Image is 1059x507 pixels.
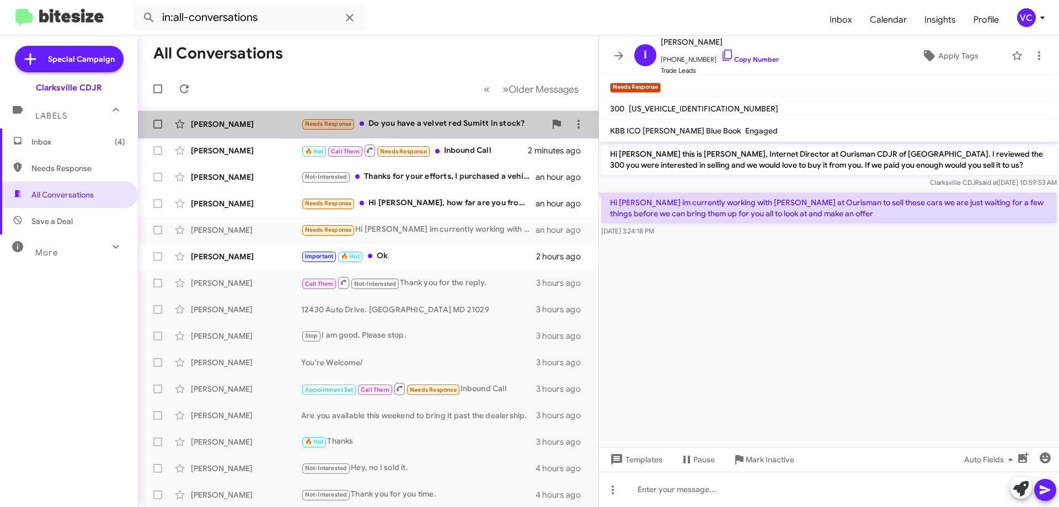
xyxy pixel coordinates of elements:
div: [PERSON_NAME] [191,277,301,289]
div: 3 hours ago [536,304,590,315]
button: VC [1008,8,1047,27]
div: Thank you for the reply. [301,276,536,290]
span: » [502,82,509,96]
h1: All Conversations [153,45,283,62]
span: Not-Interested [305,465,347,472]
div: an hour ago [536,198,590,209]
span: Auto Fields [964,450,1017,469]
div: 3 hours ago [536,383,590,394]
span: Special Campaign [48,54,115,65]
span: Templates [608,450,662,469]
button: Next [496,78,585,100]
span: Apply Tags [938,46,978,66]
button: Auto Fields [955,450,1026,469]
span: Mark Inactive [746,450,794,469]
span: Pause [693,450,715,469]
div: Thanks for your efforts, I purchased a vehicle and no longer am shopping [301,170,536,183]
div: Hi [PERSON_NAME], how far are you from [GEOGRAPHIC_DATA]? [301,197,536,210]
span: Stop [305,332,318,339]
span: All Conversations [31,189,94,200]
span: Needs Response [380,148,427,155]
span: Needs Response [410,386,457,393]
span: Call Them [305,280,334,287]
span: 🔥 Hot [305,148,324,155]
div: 3 hours ago [536,357,590,368]
div: [PERSON_NAME] [191,304,301,315]
span: Save a Deal [31,216,73,227]
span: Engaged [745,126,778,136]
span: [US_VEHICLE_IDENTIFICATION_NUMBER] [629,104,778,114]
span: Not-Interested [305,173,347,180]
p: Hi [PERSON_NAME] this is [PERSON_NAME], Internet Director at Ourisman CDJR of [GEOGRAPHIC_DATA]. ... [601,144,1057,175]
span: [DATE] 3:24:18 PM [601,227,654,235]
div: You're Welcome/ [301,357,536,368]
span: said at [979,178,998,186]
div: [PERSON_NAME] [191,198,301,209]
span: [PERSON_NAME] [661,35,779,49]
div: 3 hours ago [536,436,590,447]
button: Pause [671,450,724,469]
div: 2 minutes ago [528,145,590,156]
div: [PERSON_NAME] [191,251,301,262]
a: Special Campaign [15,46,124,72]
span: Profile [965,4,1008,36]
div: I am good. Please stop. [301,329,536,342]
div: [PERSON_NAME] [191,489,301,500]
input: Search [133,4,365,31]
div: [PERSON_NAME] [191,383,301,394]
button: Apply Tags [893,46,1006,66]
div: Thank you for you time. [301,488,536,501]
div: 2 hours ago [536,251,590,262]
span: (4) [115,136,125,147]
div: 3 hours ago [536,277,590,289]
div: Inbound Call [301,143,528,157]
span: Needs Response [305,226,352,233]
small: Needs Response [610,83,661,93]
div: Thanks [301,435,536,448]
span: Call Them [361,386,389,393]
span: 🔥 Hot [341,253,360,260]
div: an hour ago [536,172,590,183]
div: [PERSON_NAME] [191,225,301,236]
span: Needs Response [305,200,352,207]
div: Ok [301,250,536,263]
button: Previous [477,78,496,100]
div: 3 hours ago [536,330,590,341]
div: Do you have a velvet red Sumitt in stock? [301,118,545,130]
span: Important [305,253,334,260]
a: Calendar [861,4,916,36]
nav: Page navigation example [478,78,585,100]
a: Inbox [821,4,861,36]
div: 4 hours ago [536,463,590,474]
span: Not-Interested [354,280,397,287]
div: Hey, no I sold it. [301,462,536,474]
span: I [644,46,647,64]
span: [PHONE_NUMBER] [661,49,779,65]
span: « [484,82,490,96]
div: an hour ago [536,225,590,236]
span: Needs Response [305,120,352,127]
div: VC [1017,8,1036,27]
div: [PERSON_NAME] [191,330,301,341]
div: [PERSON_NAME] [191,436,301,447]
div: [PERSON_NAME] [191,357,301,368]
span: 🔥 Hot [305,438,324,445]
div: [PERSON_NAME] [191,145,301,156]
div: 12430 Auto Drive. [GEOGRAPHIC_DATA] MD 21029 [301,304,536,315]
div: [PERSON_NAME] [191,410,301,421]
span: KBB ICO [PERSON_NAME] Blue Book [610,126,741,136]
div: Hi [PERSON_NAME] im currently working with [PERSON_NAME] at Ourisman to sell these cars we are ju... [301,223,536,236]
span: 300 [610,104,624,114]
span: Clarksville CDJR [DATE] 10:59:53 AM [930,178,1057,186]
div: 3 hours ago [536,410,590,421]
a: Copy Number [721,55,779,63]
span: Inbox [31,136,125,147]
p: Hi [PERSON_NAME] im currently working with [PERSON_NAME] at Ourisman to sell these cars we are ju... [601,193,1057,223]
div: [PERSON_NAME] [191,463,301,474]
a: Insights [916,4,965,36]
button: Templates [599,450,671,469]
span: Not-Interested [305,491,347,498]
